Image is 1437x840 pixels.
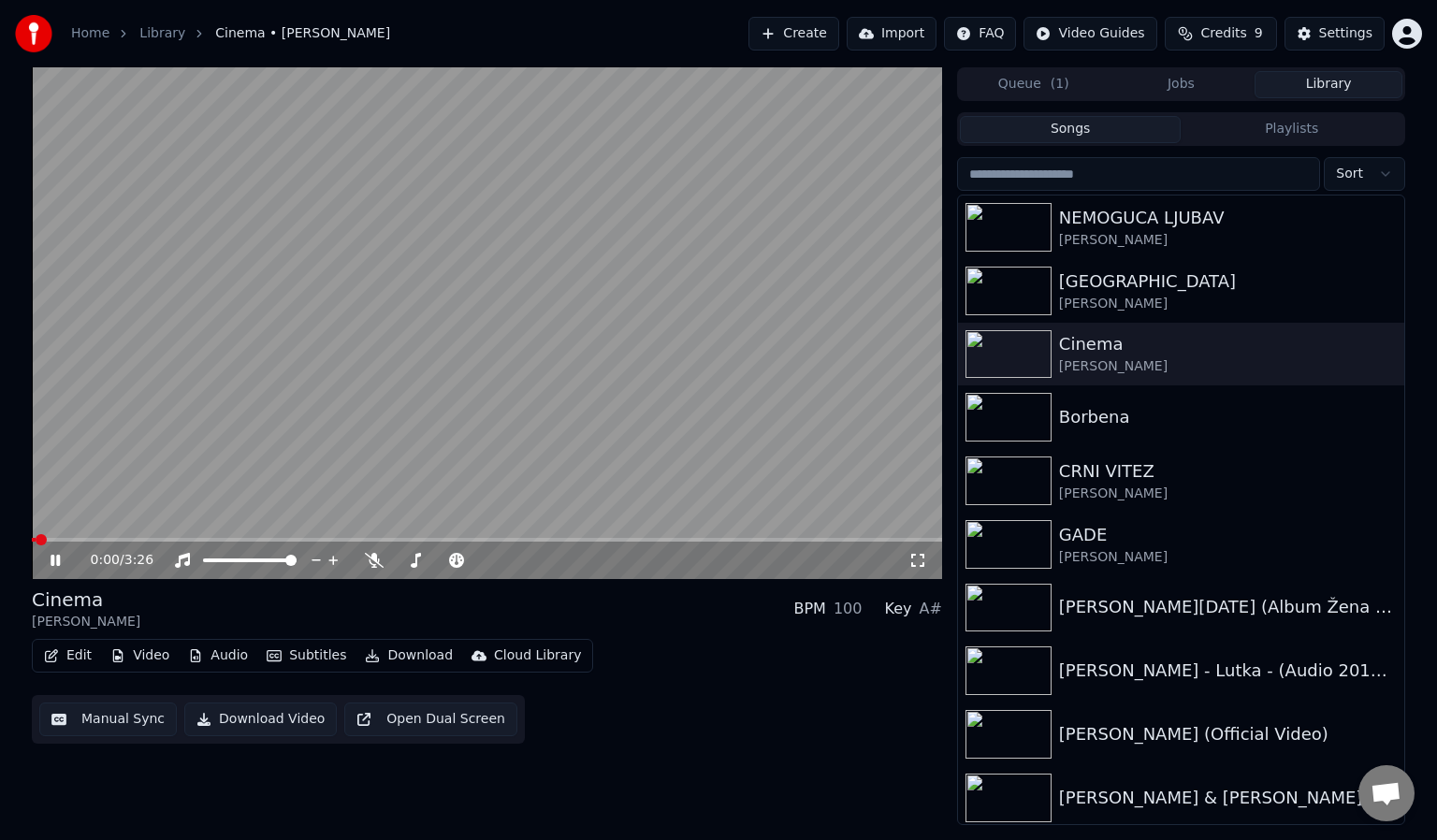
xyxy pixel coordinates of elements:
[1255,71,1402,98] button: Library
[960,116,1182,143] button: Songs
[1059,231,1397,250] div: [PERSON_NAME]
[1319,24,1372,43] div: Settings
[1059,785,1397,811] div: [PERSON_NAME] & [PERSON_NAME] - GDJE SMO MI (LIVE @ IDJSHOW) (1)
[1059,522,1397,548] div: GADE
[39,702,177,736] button: Manual Sync
[1059,458,1397,485] div: CRNI VITEZ
[1059,404,1397,430] div: Borbena
[91,551,120,570] span: 0:00
[1059,357,1397,376] div: [PERSON_NAME]
[215,24,390,43] span: Cinema • [PERSON_NAME]
[1059,295,1397,313] div: [PERSON_NAME]
[834,598,863,620] div: 100
[1336,165,1363,183] span: Sort
[494,646,581,665] div: Cloud Library
[15,15,52,52] img: youka
[103,643,177,669] button: Video
[960,71,1108,98] button: Queue
[1059,721,1397,747] div: [PERSON_NAME] (Official Video)
[1358,765,1415,821] div: Open chat
[919,598,941,620] div: A#
[1285,17,1385,51] button: Settings
[1059,268,1397,295] div: [GEOGRAPHIC_DATA]
[124,551,153,570] span: 3:26
[181,643,255,669] button: Audio
[184,702,337,736] button: Download Video
[32,587,140,613] div: Cinema
[259,643,354,669] button: Subtitles
[748,17,839,51] button: Create
[1051,75,1069,94] span: ( 1 )
[1059,331,1397,357] div: Cinema
[91,551,136,570] div: /
[1059,205,1397,231] div: NEMOGUCA LJUBAV
[357,643,460,669] button: Download
[344,702,517,736] button: Open Dual Screen
[1023,17,1156,51] button: Video Guides
[1181,116,1402,143] button: Playlists
[1200,24,1246,43] span: Credits
[1059,485,1397,503] div: [PERSON_NAME]
[1255,24,1263,43] span: 9
[1165,17,1277,51] button: Credits9
[944,17,1016,51] button: FAQ
[1059,594,1397,620] div: [PERSON_NAME][DATE] (Album Žena bez adrese)
[71,24,390,43] nav: breadcrumb
[139,24,185,43] a: Library
[1108,71,1256,98] button: Jobs
[847,17,936,51] button: Import
[71,24,109,43] a: Home
[32,613,140,631] div: [PERSON_NAME]
[793,598,825,620] div: BPM
[1059,658,1397,684] div: [PERSON_NAME] - Lutka - (Audio 2013) HD
[36,643,99,669] button: Edit
[1059,548,1397,567] div: [PERSON_NAME]
[884,598,911,620] div: Key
